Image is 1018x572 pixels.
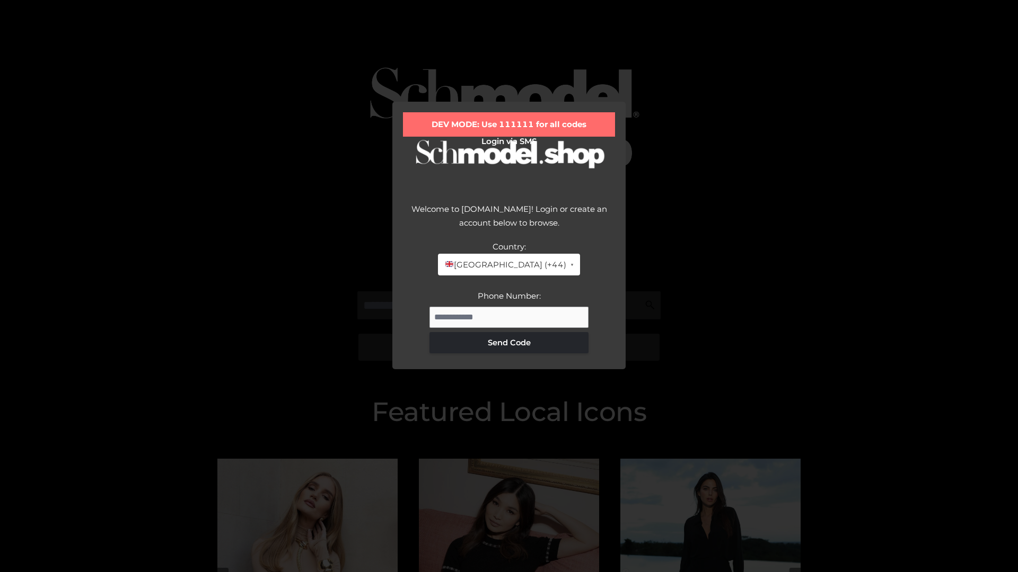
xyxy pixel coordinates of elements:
[403,202,615,240] div: Welcome to [DOMAIN_NAME]! Login or create an account below to browse.
[445,260,453,268] img: 🇬🇧
[403,137,615,146] h2: Login via SMS
[429,332,589,353] button: Send Code
[493,242,526,252] label: Country:
[444,258,566,272] span: [GEOGRAPHIC_DATA] (+44)
[478,291,541,301] label: Phone Number:
[403,112,615,137] div: DEV MODE: Use 111111 for all codes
